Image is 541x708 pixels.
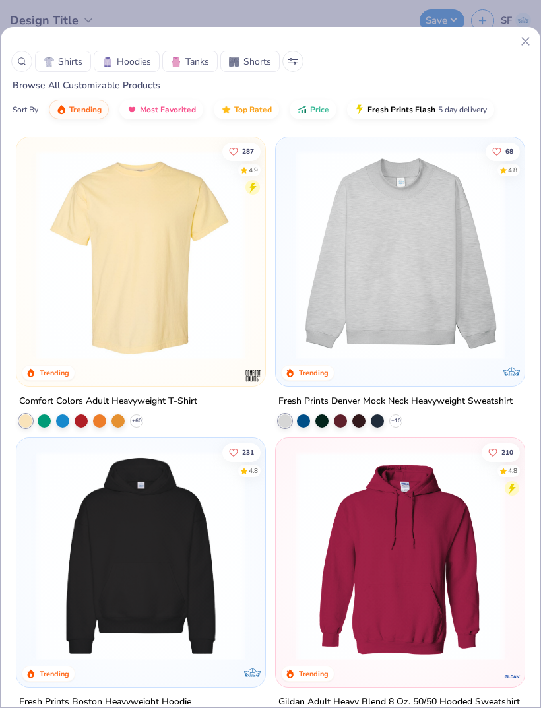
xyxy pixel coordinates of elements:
[289,451,511,660] img: 01756b78-01f6-4cc6-8d8a-3c30c1a0c8ac
[30,451,252,660] img: 91acfc32-fd48-4d6b-bdad-a4c1a30ac3fc
[249,166,258,176] div: 4.9
[220,51,280,72] button: ShortsShorts
[44,57,54,67] img: Shirts
[242,449,254,456] span: 231
[438,102,487,117] span: 5 day delivery
[504,668,521,685] img: Gildan logo
[171,57,181,67] img: Tanks
[245,368,261,384] img: Comfort Colors logo
[310,104,329,115] span: Price
[282,51,303,72] button: Sort Popup Button
[56,104,67,115] img: trending.gif
[13,104,38,115] div: Sort By
[243,55,271,69] span: Shorts
[69,104,102,115] span: Trending
[486,143,520,161] button: Like
[367,104,435,115] span: Fresh Prints Flash
[49,100,109,119] button: Trending
[30,150,252,360] img: 029b8af0-80e6-406f-9fdc-fdf898547912
[119,100,203,119] button: Most Favorited
[19,393,197,410] div: Comfort Colors Adult Heavyweight T-Shirt
[35,51,91,72] button: ShirtsShirts
[58,55,82,69] span: Shirts
[140,104,196,115] span: Most Favorited
[242,148,254,155] span: 287
[505,148,513,155] span: 68
[508,166,517,176] div: 4.8
[94,51,160,72] button: HoodiesHoodies
[214,100,279,119] button: Top Rated
[162,51,218,72] button: TanksTanks
[127,104,137,115] img: most_fav.gif
[229,57,239,67] img: Shorts
[132,417,142,425] span: + 60
[391,417,401,425] span: + 10
[278,393,513,410] div: Fresh Prints Denver Mock Neck Heavyweight Sweatshirt
[290,100,336,119] button: Price
[117,55,151,69] span: Hoodies
[234,104,272,115] span: Top Rated
[249,467,258,476] div: 4.8
[508,467,517,476] div: 4.8
[185,55,209,69] span: Tanks
[482,443,520,462] button: Like
[222,143,261,161] button: Like
[221,104,232,115] img: TopRated.gif
[501,449,513,456] span: 210
[102,57,113,67] img: Hoodies
[347,100,494,119] button: Fresh Prints Flash5 day delivery
[289,150,511,360] img: f5d85501-0dbb-4ee4-b115-c08fa3845d83
[354,104,365,115] img: flash.gif
[222,443,261,462] button: Like
[1,79,160,92] span: Browse All Customizable Products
